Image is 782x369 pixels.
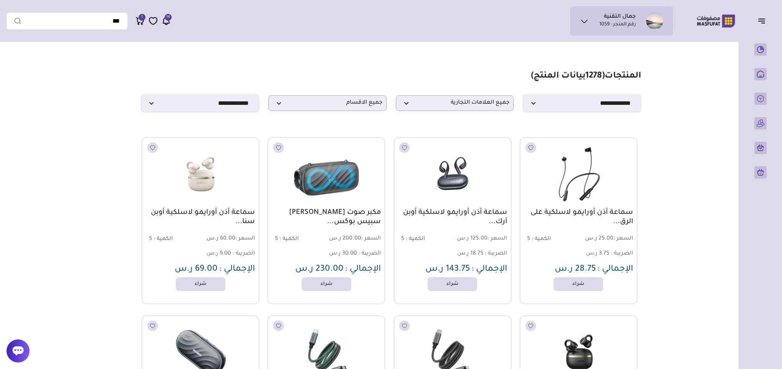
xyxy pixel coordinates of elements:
h1: المنتجات [531,71,641,82]
span: السعر : [361,236,381,242]
a: 1 [136,16,145,26]
h1: جمال التقنية [604,13,636,21]
a: شراء [176,277,225,291]
span: 1 [141,14,143,21]
span: الإجمالي : [597,265,633,274]
span: 14 [166,14,170,21]
span: ( بيانات المنتج) [531,72,605,81]
a: سماعة أذن أورايمو لاسلكية أوبن آرك... [398,208,507,227]
span: 143.75 ر.س [425,265,470,274]
img: 20250910151422978062.png [398,142,507,206]
a: شراء [302,277,351,291]
img: جمال التقنية [646,12,663,30]
span: 9.00 ر.س [207,251,231,257]
span: 230.00 ر.س [295,265,344,274]
span: 200.00 ر.س [327,235,381,243]
span: 28.75 ر.س [555,265,596,274]
span: الإجمالي : [471,265,507,274]
span: الضريبة : [485,251,507,257]
span: 1278 [585,72,602,81]
span: 18.75 ر.س [457,251,483,257]
span: الكمية : [406,236,425,242]
p: جميع الاقسام [268,95,387,111]
span: جميع الاقسام [273,99,382,107]
a: 14 [162,16,171,26]
a: مكبر صوت [PERSON_NAME] سبيس بوكس... [272,208,381,227]
span: السعر : [235,236,255,242]
a: شراء [428,277,477,291]
img: Logo [691,13,741,28]
span: السعر : [488,236,507,242]
img: 2025-09-10-68c1aa3f1323b.png [272,142,380,206]
span: 30.00 ر.س [329,251,357,257]
a: شراء [554,277,603,291]
span: الإجمالي : [219,265,255,274]
span: الكمية : [279,236,299,242]
span: 25.00 ر.س [579,235,633,243]
span: الإجمالي : [345,265,381,274]
span: 60.00 ر.س [201,235,255,243]
span: 125.00 ر.س [453,235,507,243]
span: الضريبة : [611,251,633,257]
img: 20250910151428602614.png [524,142,633,206]
img: 20250910151406478685.png [146,142,255,206]
p: رقم المتجر : 1059 [599,21,636,29]
span: السعر : [613,236,633,242]
span: 69.00 ر.س [175,265,218,274]
span: الكمية : [154,236,173,242]
span: 5 [527,236,530,242]
span: 3.75 ر.س [586,251,609,257]
a: سماعة أذن أورايمو لاسلكية أوبن سنا... [146,208,255,227]
span: 5 [275,236,278,242]
a: سماعة أذن أورايمو لاسلكية على الرق... [524,208,633,227]
span: 5 [401,236,404,242]
p: جميع العلامات التجارية [396,95,514,111]
span: الكمية : [532,236,551,242]
span: جميع العلامات التجارية [400,99,510,107]
span: 5 [149,236,152,242]
span: الضريبة : [233,251,255,257]
span: الضريبة : [359,251,381,257]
